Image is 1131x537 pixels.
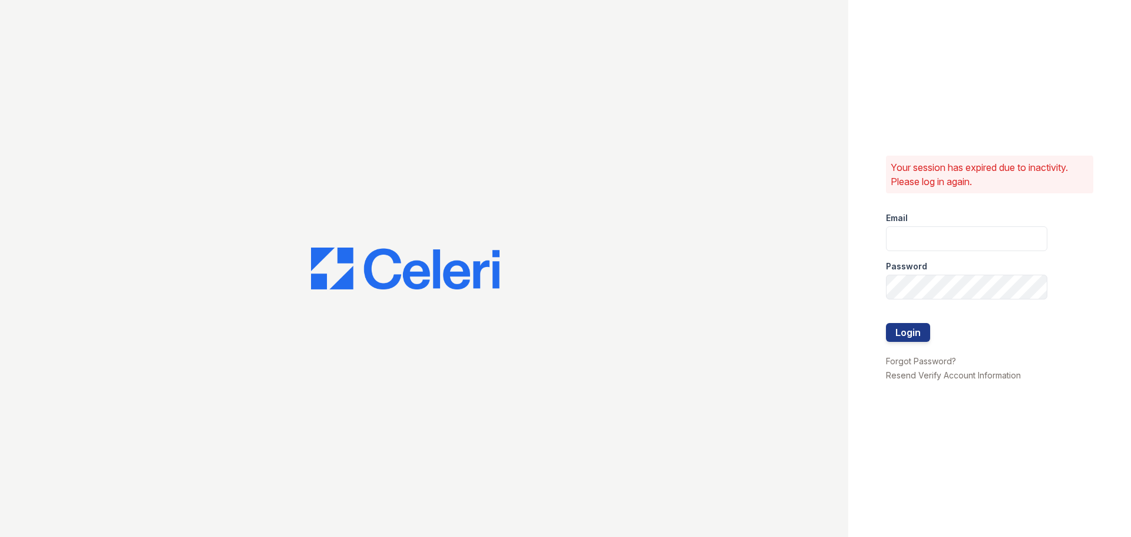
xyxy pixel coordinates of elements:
a: Resend Verify Account Information [886,370,1021,380]
button: Login [886,323,930,342]
p: Your session has expired due to inactivity. Please log in again. [891,160,1089,189]
a: Forgot Password? [886,356,956,366]
img: CE_Logo_Blue-a8612792a0a2168367f1c8372b55b34899dd931a85d93a1a3d3e32e68fde9ad4.png [311,248,500,290]
label: Email [886,212,908,224]
label: Password [886,261,927,272]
